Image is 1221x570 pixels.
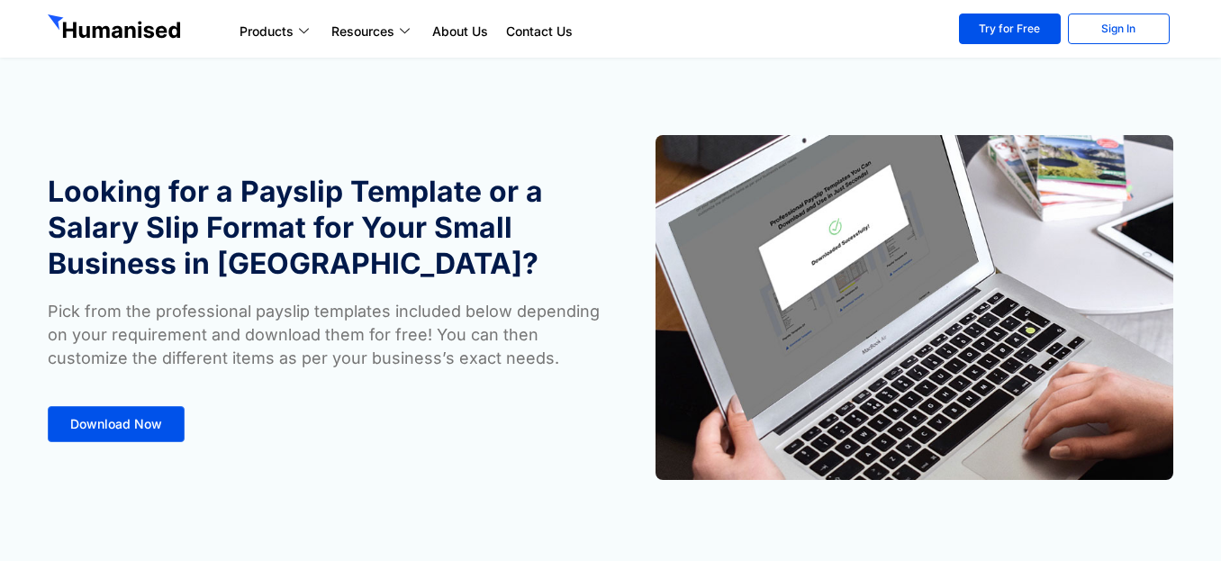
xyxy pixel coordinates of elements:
a: Products [231,21,322,42]
a: Try for Free [959,14,1061,44]
img: GetHumanised Logo [48,14,185,43]
a: Sign In [1068,14,1170,44]
a: Download Now [48,406,185,442]
a: Contact Us [497,21,582,42]
a: Resources [322,21,423,42]
a: About Us [423,21,497,42]
p: Pick from the professional payslip templates included below depending on your requirement and dow... [48,300,601,370]
span: Download Now [70,418,162,430]
h1: Looking for a Payslip Template or a Salary Slip Format for Your Small Business in [GEOGRAPHIC_DATA]? [48,174,601,282]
